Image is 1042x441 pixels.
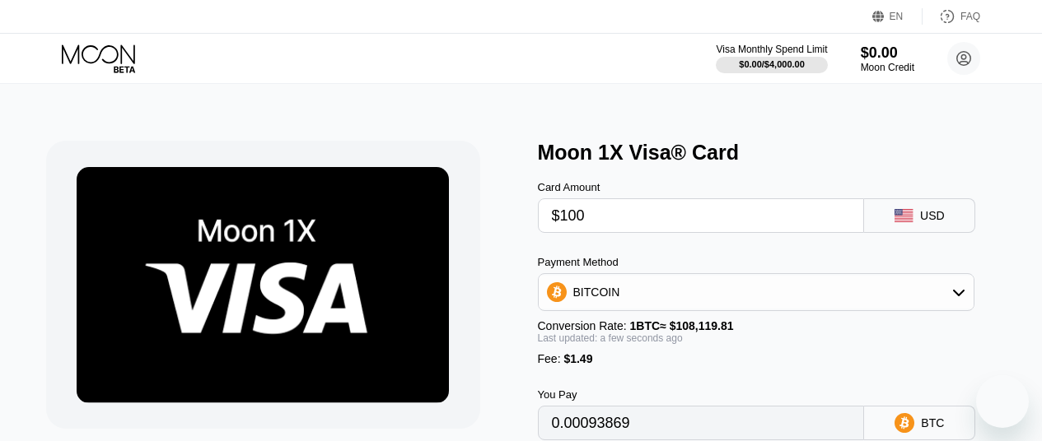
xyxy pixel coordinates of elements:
div: BTC [921,416,944,429]
div: FAQ [960,11,980,22]
div: Fee : [538,352,975,365]
div: You Pay [538,388,865,401]
div: Payment Method [538,256,975,268]
span: 1 BTC ≈ $108,119.81 [630,319,734,332]
span: $1.49 [563,352,592,365]
div: $0.00 [861,44,914,62]
iframe: Button to launch messaging window [976,375,1029,428]
div: EN [872,8,923,25]
div: $0.00Moon Credit [861,44,914,73]
div: USD [920,209,945,222]
input: $0.00 [552,199,851,232]
div: Visa Monthly Spend Limit$0.00/$4,000.00 [716,44,827,73]
div: Conversion Rate: [538,319,975,332]
div: Moon 1X Visa® Card [538,141,1013,165]
div: BITCOIN [573,285,620,299]
div: Card Amount [538,181,865,193]
div: $0.00 / $4,000.00 [739,59,805,69]
div: Moon Credit [861,62,914,73]
div: EN [890,11,904,22]
div: Visa Monthly Spend Limit [716,44,827,55]
div: Last updated: a few seconds ago [538,332,975,344]
div: FAQ [923,8,980,25]
div: BITCOIN [539,276,974,309]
